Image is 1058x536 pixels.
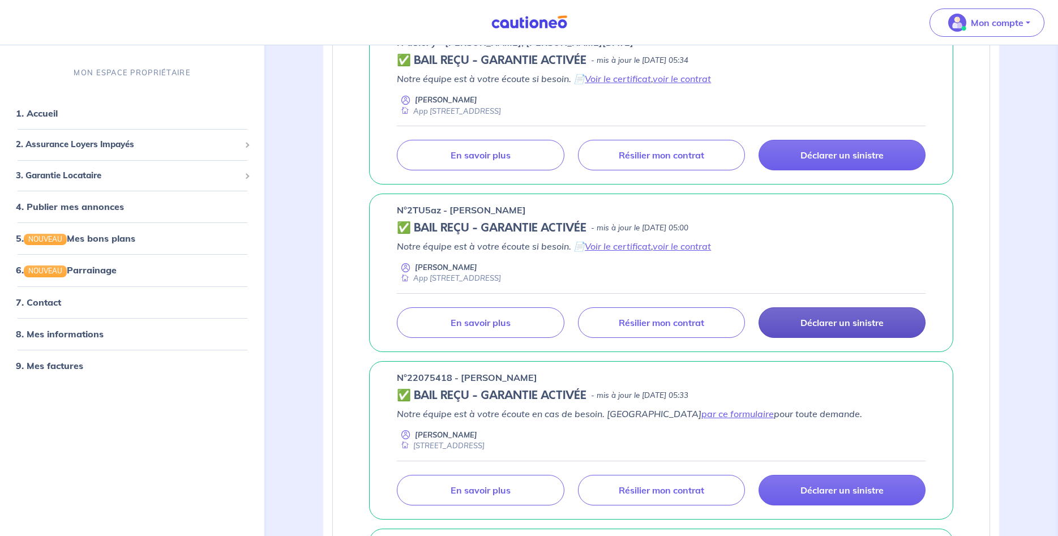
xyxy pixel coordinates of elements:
[487,15,572,29] img: Cautioneo
[397,389,586,402] h5: ✅ BAIL REÇU - GARANTIE ACTIVÉE
[397,371,537,384] p: n°22075418 - [PERSON_NAME]
[578,307,745,338] a: Résilier mon contrat
[397,221,586,235] h5: ✅ BAIL REÇU - GARANTIE ACTIVÉE
[16,328,104,339] a: 8. Mes informations
[397,273,501,284] div: App [STREET_ADDRESS]
[397,140,564,170] a: En savoir plus
[800,317,884,328] p: Déclarer un sinistre
[16,169,240,182] span: 3. Garantie Locataire
[16,138,240,151] span: 2. Assurance Loyers Impayés
[800,149,884,161] p: Déclarer un sinistre
[16,108,58,119] a: 1. Accueil
[74,67,190,78] p: MON ESPACE PROPRIÉTAIRE
[591,222,688,234] p: - mis à jour le [DATE] 05:00
[5,290,260,313] div: 7. Contact
[5,259,260,281] div: 6.NOUVEAUParrainage
[397,475,564,505] a: En savoir plus
[397,440,485,451] div: [STREET_ADDRESS]
[948,14,966,32] img: illu_account_valid_menu.svg
[759,307,926,338] a: Déclarer un sinistre
[701,408,774,419] a: par ce formulaire
[397,389,926,402] div: state: CONTRACT-VALIDATED, Context: ,MAYBE-CERTIFICATE,,LESSOR-DOCUMENTS,IS-ODEALIM
[619,149,704,161] p: Résilier mon contrat
[397,54,926,67] div: state: CONTRACT-VALIDATED, Context: NEW,MAYBE-CERTIFICATE,RELATIONSHIP,LESSOR-DOCUMENTS
[451,149,511,161] p: En savoir plus
[591,55,688,66] p: - mis à jour le [DATE] 05:34
[5,195,260,218] div: 4. Publier mes annonces
[585,73,651,84] a: Voir le certificat
[415,262,477,273] p: [PERSON_NAME]
[759,140,926,170] a: Déclarer un sinistre
[5,322,260,345] div: 8. Mes informations
[16,264,117,276] a: 6.NOUVEAUParrainage
[5,164,260,186] div: 3. Garantie Locataire
[653,73,711,84] a: voir le contrat
[971,16,1023,29] p: Mon compte
[16,296,61,307] a: 7. Contact
[397,407,926,421] p: Notre équipe est à votre écoute en cas de besoin. [GEOGRAPHIC_DATA] pour toute demande.
[930,8,1044,37] button: illu_account_valid_menu.svgMon compte
[5,134,260,156] div: 2. Assurance Loyers Impayés
[5,354,260,376] div: 9. Mes factures
[397,221,926,235] div: state: CONTRACT-VALIDATED, Context: NEW,MAYBE-CERTIFICATE,ALONE,LESSOR-DOCUMENTS
[16,233,135,244] a: 5.NOUVEAUMes bons plans
[5,227,260,250] div: 5.NOUVEAUMes bons plans
[397,54,586,67] h5: ✅ BAIL REÇU - GARANTIE ACTIVÉE
[5,102,260,125] div: 1. Accueil
[397,307,564,338] a: En savoir plus
[451,484,511,496] p: En savoir plus
[653,241,711,252] a: voir le contrat
[397,239,926,253] p: Notre équipe est à votre écoute si besoin. 📄 ,
[397,203,526,217] p: n°2TU5az - [PERSON_NAME]
[451,317,511,328] p: En savoir plus
[591,390,688,401] p: - mis à jour le [DATE] 05:33
[415,95,477,105] p: [PERSON_NAME]
[397,106,501,117] div: App [STREET_ADDRESS]
[397,72,926,85] p: Notre équipe est à votre écoute si besoin. 📄 ,
[16,201,124,212] a: 4. Publier mes annonces
[800,484,884,496] p: Déclarer un sinistre
[619,317,704,328] p: Résilier mon contrat
[16,359,83,371] a: 9. Mes factures
[759,475,926,505] a: Déclarer un sinistre
[619,484,704,496] p: Résilier mon contrat
[415,430,477,440] p: [PERSON_NAME]
[578,475,745,505] a: Résilier mon contrat
[585,241,651,252] a: Voir le certificat
[578,140,745,170] a: Résilier mon contrat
